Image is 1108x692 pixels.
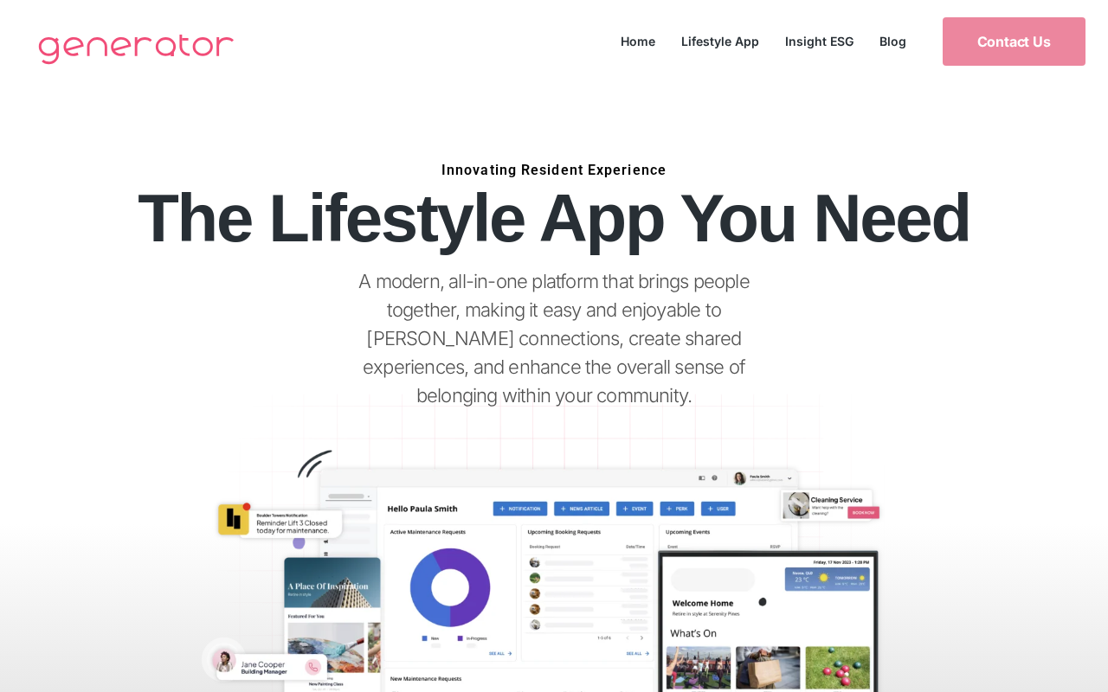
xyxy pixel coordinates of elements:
[345,267,763,410] p: A modern, all-in-one platform that brings people together, making it easy and enjoyable to [PERSO...
[608,29,919,53] nav: Menu
[668,29,772,53] a: Lifestyle App
[772,29,866,53] a: Insight ESG
[943,17,1085,66] a: Contact Us
[608,29,668,53] a: Home
[977,35,1051,48] span: Contact Us
[119,186,989,250] h1: The Lifestyle App You Need
[866,29,919,53] a: Blog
